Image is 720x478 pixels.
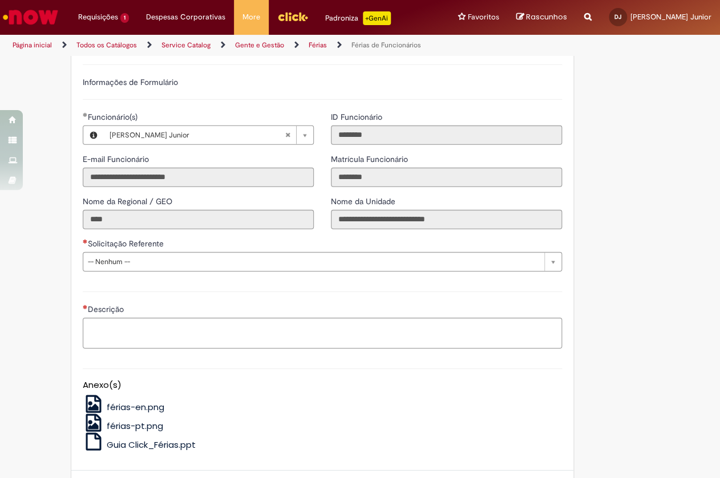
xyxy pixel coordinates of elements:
[78,11,118,23] span: Requisições
[106,420,163,432] span: férias-pt.png
[331,168,562,187] input: Matrícula Funcionário
[83,305,88,309] span: Necessários
[351,40,421,50] a: Férias de Funcionários
[331,154,410,164] span: Somente leitura - Matrícula Funcionário
[331,125,562,145] input: ID Funcionário
[331,112,385,122] span: Somente leitura - ID Funcionário
[630,12,711,22] span: [PERSON_NAME] Junior
[277,8,308,25] img: click_logo_yellow_360x200.png
[88,238,166,249] span: Solicitação Referente
[83,401,164,413] a: férias-en.png
[146,11,225,23] span: Despesas Corporativas
[331,210,562,229] input: Nome da Unidade
[83,112,88,117] span: Obrigatório Preenchido
[83,318,562,349] textarea: Descrição
[83,439,196,451] a: Guia Click_Férias.ppt
[83,420,163,432] a: férias-pt.png
[88,304,126,314] span: Descrição
[309,40,327,50] a: Férias
[614,13,621,21] span: DJ
[110,126,285,144] span: [PERSON_NAME] Junior
[161,40,211,50] a: Service Catalog
[88,253,539,271] span: -- Nenhum --
[83,154,151,164] span: Somente leitura - E-mail Funcionário
[83,77,178,87] label: Informações de Formulário
[83,196,175,206] span: Somente leitura - Nome da Regional / GEO
[9,35,471,56] ul: Trilhas de página
[106,439,195,451] span: Guia Click_Férias.ppt
[242,11,260,23] span: More
[83,126,104,144] button: Funcionário(s), Visualizar este registro Daniel Yoshimatsu Pelegrini Junior
[76,40,137,50] a: Todos os Catálogos
[279,126,296,144] abbr: Limpar campo Funcionário(s)
[83,210,314,229] input: Nome da Regional / GEO
[83,239,88,244] span: Necessários
[468,11,499,23] span: Favoritos
[526,11,567,22] span: Rascunhos
[83,380,562,390] h5: Anexo(s)
[1,6,60,29] img: ServiceNow
[331,196,398,206] span: Somente leitura - Nome da Unidade
[325,11,391,25] div: Padroniza
[120,13,129,23] span: 1
[88,112,140,122] span: Necessários - Funcionário(s)
[235,40,284,50] a: Gente e Gestão
[83,168,314,187] input: E-mail Funcionário
[363,11,391,25] p: +GenAi
[106,401,164,413] span: férias-en.png
[516,12,567,23] a: Rascunhos
[104,126,313,144] a: [PERSON_NAME] JuniorLimpar campo Funcionário(s)
[13,40,52,50] a: Página inicial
